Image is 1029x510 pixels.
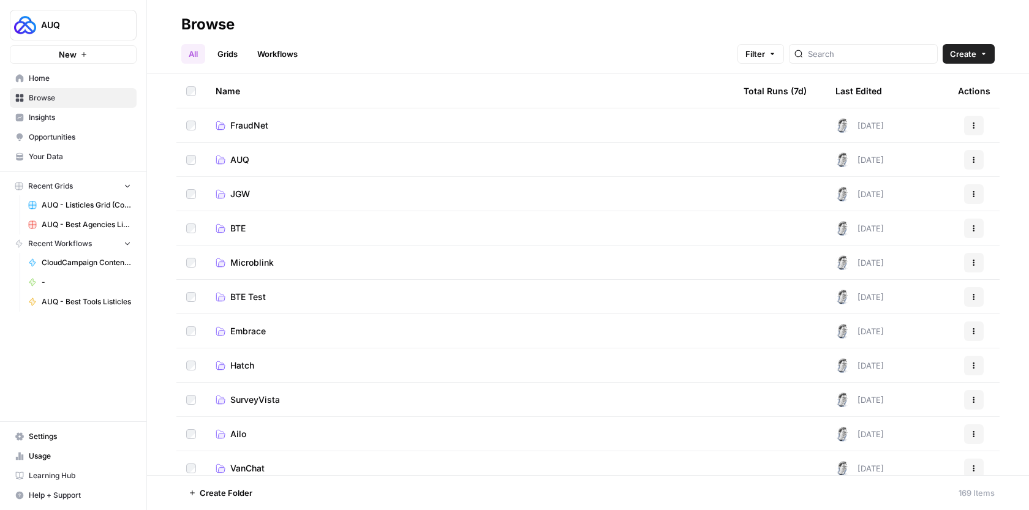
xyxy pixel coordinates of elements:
[230,462,265,474] span: VanChat
[42,200,131,211] span: AUQ - Listicles Grid (Copy from [GEOGRAPHIC_DATA])
[29,132,131,143] span: Opportunities
[835,187,850,201] img: 28dbpmxwbe1lgts1kkshuof3rm4g
[29,431,131,442] span: Settings
[216,222,724,234] a: BTE
[10,177,137,195] button: Recent Grids
[10,147,137,167] a: Your Data
[216,394,724,406] a: SurveyVista
[230,291,266,303] span: BTE Test
[835,461,850,476] img: 28dbpmxwbe1lgts1kkshuof3rm4g
[181,15,235,34] div: Browse
[835,427,850,441] img: 28dbpmxwbe1lgts1kkshuof3rm4g
[958,74,990,108] div: Actions
[210,44,245,64] a: Grids
[216,257,724,269] a: Microblink
[835,255,850,270] img: 28dbpmxwbe1lgts1kkshuof3rm4g
[10,88,137,108] a: Browse
[835,152,884,167] div: [DATE]
[216,462,724,474] a: VanChat
[737,44,784,64] button: Filter
[42,257,131,268] span: CloudCampaign Content Brief - Long-form Blog Posts [Modified carry]
[29,92,131,103] span: Browse
[943,44,995,64] button: Create
[10,108,137,127] a: Insights
[835,427,884,441] div: [DATE]
[216,154,724,166] a: AUQ
[28,238,92,249] span: Recent Workflows
[10,127,137,147] a: Opportunities
[250,44,305,64] a: Workflows
[835,152,850,167] img: 28dbpmxwbe1lgts1kkshuof3rm4g
[29,112,131,123] span: Insights
[230,257,274,269] span: Microblink
[42,296,131,307] span: AUQ - Best Tools Listicles
[835,221,850,236] img: 28dbpmxwbe1lgts1kkshuof3rm4g
[10,234,137,253] button: Recent Workflows
[23,292,137,312] a: AUQ - Best Tools Listicles
[835,358,884,373] div: [DATE]
[745,48,765,60] span: Filter
[835,74,882,108] div: Last Edited
[23,253,137,272] a: CloudCampaign Content Brief - Long-form Blog Posts [Modified carry]
[10,69,137,88] a: Home
[28,181,73,192] span: Recent Grids
[216,74,724,108] div: Name
[10,427,137,446] a: Settings
[835,187,884,201] div: [DATE]
[230,154,249,166] span: AUQ
[29,490,131,501] span: Help + Support
[950,48,976,60] span: Create
[29,451,131,462] span: Usage
[230,325,266,337] span: Embrace
[959,487,995,499] div: 169 Items
[230,119,268,132] span: FraudNet
[230,428,246,440] span: Ailo
[230,359,254,372] span: Hatch
[230,222,246,234] span: BTE
[10,486,137,505] button: Help + Support
[835,392,884,407] div: [DATE]
[835,118,850,133] img: 28dbpmxwbe1lgts1kkshuof3rm4g
[835,324,884,339] div: [DATE]
[10,466,137,486] a: Learning Hub
[835,358,850,373] img: 28dbpmxwbe1lgts1kkshuof3rm4g
[216,428,724,440] a: Ailo
[29,470,131,481] span: Learning Hub
[808,48,932,60] input: Search
[835,255,884,270] div: [DATE]
[42,219,131,230] span: AUQ - Best Agencies Listicles Grid
[23,195,137,215] a: AUQ - Listicles Grid (Copy from [GEOGRAPHIC_DATA])
[744,74,807,108] div: Total Runs (7d)
[181,44,205,64] a: All
[835,392,850,407] img: 28dbpmxwbe1lgts1kkshuof3rm4g
[835,290,884,304] div: [DATE]
[23,215,137,234] a: AUQ - Best Agencies Listicles Grid
[14,14,36,36] img: AUQ Logo
[29,151,131,162] span: Your Data
[23,272,137,292] a: -
[216,359,724,372] a: Hatch
[59,48,77,61] span: New
[835,290,850,304] img: 28dbpmxwbe1lgts1kkshuof3rm4g
[216,188,724,200] a: JGW
[29,73,131,84] span: Home
[10,10,137,40] button: Workspace: AUQ
[230,188,250,200] span: JGW
[230,394,280,406] span: SurveyVista
[200,487,252,499] span: Create Folder
[835,118,884,133] div: [DATE]
[216,325,724,337] a: Embrace
[835,461,884,476] div: [DATE]
[181,483,260,503] button: Create Folder
[835,221,884,236] div: [DATE]
[41,19,115,31] span: AUQ
[216,291,724,303] a: BTE Test
[835,324,850,339] img: 28dbpmxwbe1lgts1kkshuof3rm4g
[10,45,137,64] button: New
[42,277,131,288] span: -
[10,446,137,466] a: Usage
[216,119,724,132] a: FraudNet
